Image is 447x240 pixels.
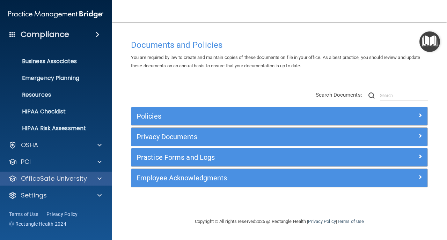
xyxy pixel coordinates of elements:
[46,211,78,218] a: Privacy Policy
[21,141,38,149] p: OSHA
[21,191,47,200] p: Settings
[308,219,336,224] a: Privacy Policy
[5,58,100,65] p: Business Associates
[21,158,31,166] p: PCI
[380,90,428,101] input: Search
[419,31,440,52] button: Open Resource Center
[9,220,66,227] span: Ⓒ Rectangle Health 2024
[137,152,422,163] a: Practice Forms and Logs
[8,141,102,149] a: OSHA
[131,40,428,50] h4: Documents and Policies
[131,55,420,68] span: You are required by law to create and maintain copies of these documents on file in your office. ...
[337,219,364,224] a: Terms of Use
[5,125,100,132] p: HIPAA Risk Assessment
[8,7,103,21] img: PMB logo
[316,92,362,98] span: Search Documents:
[137,153,348,161] h5: Practice Forms and Logs
[21,30,69,39] h4: Compliance
[5,108,100,115] p: HIPAA Checklist
[137,111,422,122] a: Policies
[9,211,38,218] a: Terms of Use
[326,190,439,218] iframe: Drift Widget Chat Controller
[21,174,87,183] p: OfficeSafe University
[152,210,407,233] div: Copyright © All rights reserved 2025 @ Rectangle Health | |
[5,75,100,82] p: Emergency Planning
[368,92,375,99] img: ic-search.3b580494.png
[137,131,422,142] a: Privacy Documents
[137,174,348,182] h5: Employee Acknowledgments
[8,174,102,183] a: OfficeSafe University
[5,91,100,98] p: Resources
[137,112,348,120] h5: Policies
[8,191,102,200] a: Settings
[137,133,348,141] h5: Privacy Documents
[8,158,102,166] a: PCI
[137,172,422,183] a: Employee Acknowledgments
